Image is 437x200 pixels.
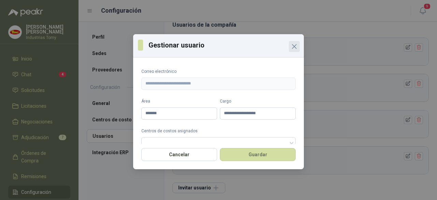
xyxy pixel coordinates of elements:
[141,128,296,134] label: Centros de costos asignados
[289,41,300,52] button: Close
[220,98,296,105] label: Cargo
[220,148,296,161] button: Guardar
[141,68,296,75] label: Correo electrónico
[141,148,217,161] button: Cancelar
[149,40,299,50] h3: Gestionar usuario
[141,98,217,105] label: Área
